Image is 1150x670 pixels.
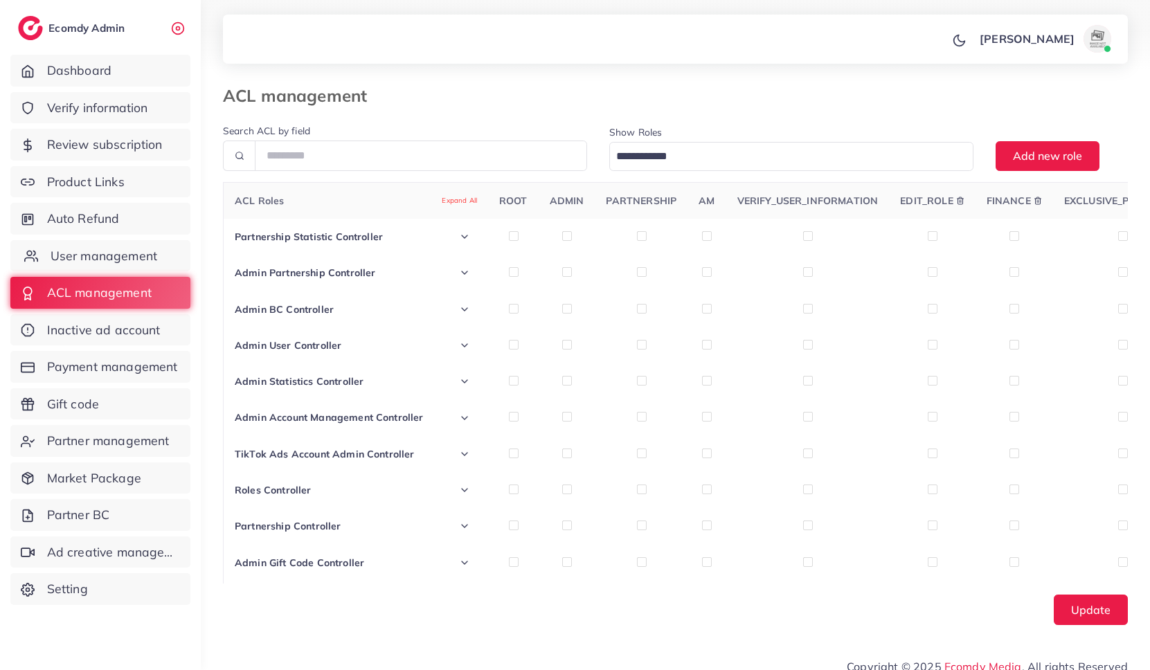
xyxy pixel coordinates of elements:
span: Admin BC Controller [235,302,334,316]
button: Add new role [996,141,1099,171]
a: Ad creative management [10,536,190,568]
span: User management [51,247,157,265]
a: ACL management [10,277,190,309]
span: VERIFY_USER_INFORMATION [737,194,879,207]
a: Market Package [10,462,190,494]
span: Review subscription [47,136,163,154]
span: EDIT_ROLE [900,194,953,208]
span: Ad creative management [47,543,180,561]
div: Search for option [609,142,973,170]
span: Admin User Controller [235,338,341,352]
span: Verify information [47,99,148,117]
h2: Ecomdy Admin [48,21,128,35]
a: Auto Refund [10,203,190,235]
span: Update [1071,603,1111,617]
span: Admin Gift Code Controller [235,556,364,570]
a: Review subscription [10,129,190,161]
span: Admin Account Management Controller [235,410,424,424]
span: Market Package [47,469,141,487]
span: Dashboard [47,62,111,80]
span: FINANCE [987,194,1031,208]
a: Gift code [10,388,190,420]
label: Show Roles [609,125,663,139]
span: Admin Partnership Controller [235,266,375,280]
a: Inactive ad account [10,314,190,346]
span: Setting [47,580,88,598]
span: Payment management [47,358,178,376]
a: Verify information [10,92,190,124]
span: Partner BC [47,506,110,524]
span: Gift code [47,395,99,413]
span: Inactive ad account [47,321,161,339]
a: Dashboard [10,55,190,87]
a: Payment management [10,351,190,383]
a: [PERSON_NAME]avatar [972,25,1117,53]
p: [PERSON_NAME] [980,30,1075,47]
span: ROOT [499,194,528,207]
span: Partnership Controller [235,519,341,533]
span: ACL Roles [235,194,477,208]
button: Update [1054,595,1128,624]
span: Partner management [47,432,170,450]
img: avatar [1084,25,1111,53]
img: logo [18,16,43,40]
a: Product Links [10,166,190,198]
span: Partnership Statistic Controller [235,230,383,244]
span: Expand All [442,196,477,206]
span: PARTNERSHIP [606,194,676,207]
span: Admin Statistics Controller [235,374,363,388]
input: Search for option [611,146,955,167]
span: ACL management [47,284,152,302]
a: logoEcomdy Admin [18,16,128,40]
span: Roles Controller [235,483,312,497]
a: User management [10,240,190,272]
a: Setting [10,573,190,605]
label: Search ACL by field [223,124,310,138]
span: Product Links [47,173,125,191]
a: Partner BC [10,499,190,531]
span: TikTok Ads Account Admin Controller [235,447,415,461]
span: Auto Refund [47,210,120,228]
h3: ACL management [223,86,378,106]
span: ADMIN [550,194,584,207]
span: AM [699,194,715,207]
a: Partner management [10,425,190,457]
